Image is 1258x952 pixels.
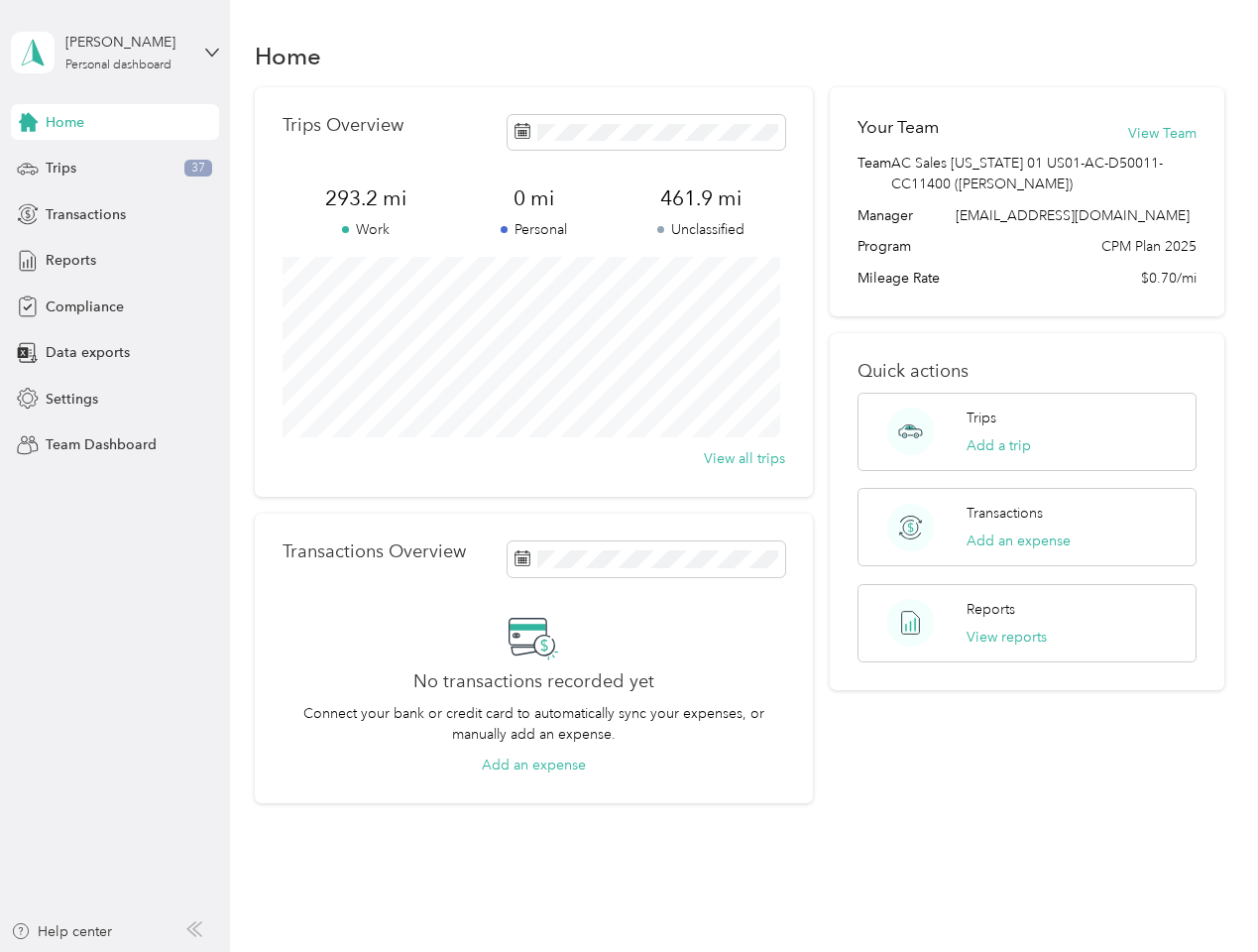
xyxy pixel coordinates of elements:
[858,361,1196,382] p: Quick actions
[858,115,939,140] h2: Your Team
[967,503,1043,524] p: Transactions
[858,236,911,257] span: Program
[413,671,654,692] h2: No transactions recorded yet
[65,59,172,71] div: Personal dashboard
[1128,123,1197,144] button: View Team
[46,342,130,363] span: Data exports
[967,531,1071,551] button: Add an expense
[283,541,466,562] p: Transactions Overview
[891,153,1196,194] span: AC Sales [US_STATE] 01 US01-AC-D50011-CC11400 ([PERSON_NAME])
[65,32,189,53] div: [PERSON_NAME]
[618,219,785,240] p: Unclassified
[704,448,785,469] button: View all trips
[46,204,126,225] span: Transactions
[283,219,450,240] p: Work
[858,205,913,226] span: Manager
[956,207,1190,224] span: [EMAIL_ADDRESS][DOMAIN_NAME]
[967,599,1015,620] p: Reports
[46,250,96,271] span: Reports
[255,46,321,66] h1: Home
[858,153,891,194] span: Team
[1101,236,1197,257] span: CPM Plan 2025
[46,389,98,410] span: Settings
[618,184,785,212] span: 461.9 mi
[46,158,76,178] span: Trips
[482,755,586,775] button: Add an expense
[11,921,112,942] button: Help center
[1141,268,1197,289] span: $0.70/mi
[967,627,1047,648] button: View reports
[858,268,940,289] span: Mileage Rate
[283,184,450,212] span: 293.2 mi
[46,297,124,317] span: Compliance
[46,112,84,133] span: Home
[283,703,785,745] p: Connect your bank or credit card to automatically sync your expenses, or manually add an expense.
[46,434,157,455] span: Team Dashboard
[967,408,996,428] p: Trips
[450,184,618,212] span: 0 mi
[184,160,212,178] span: 37
[1147,841,1258,952] iframe: Everlance-gr Chat Button Frame
[283,115,403,136] p: Trips Overview
[967,435,1031,456] button: Add a trip
[450,219,618,240] p: Personal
